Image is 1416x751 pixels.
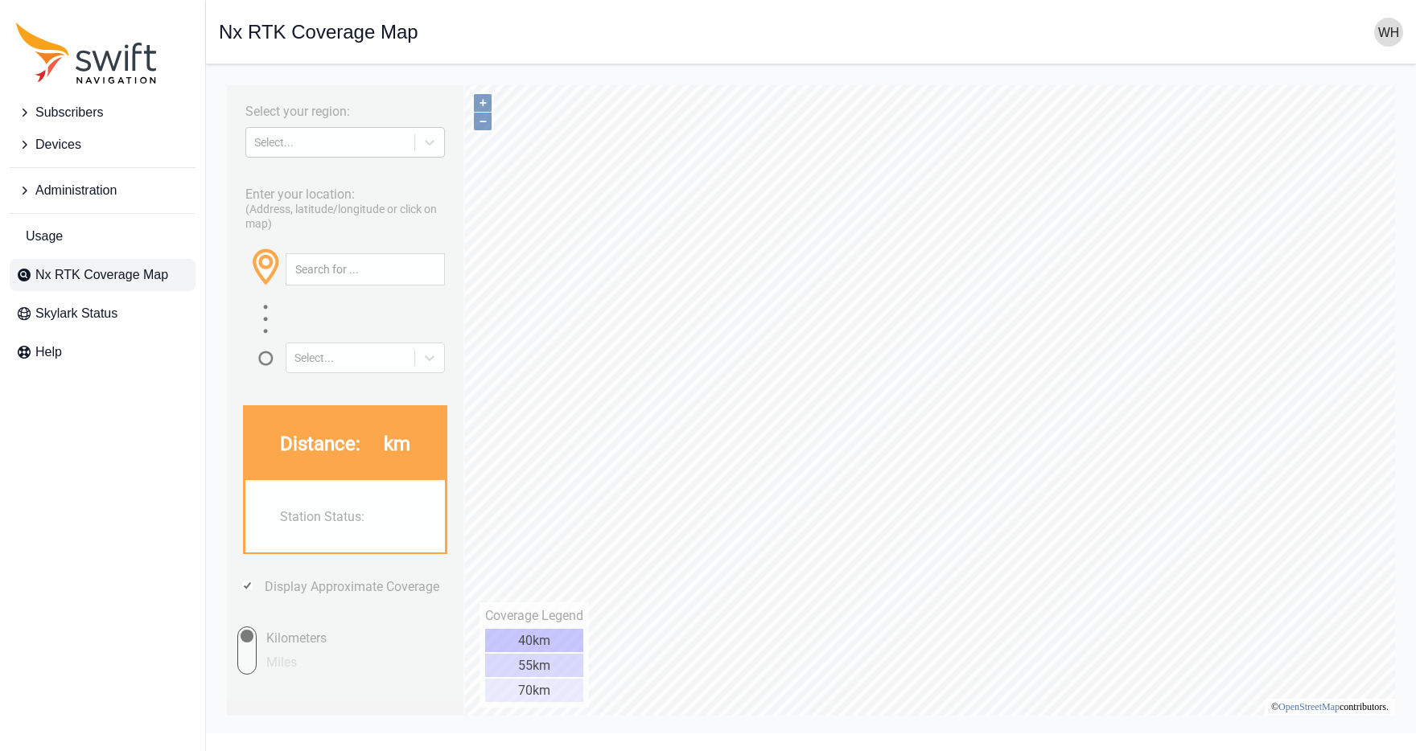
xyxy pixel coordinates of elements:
div: Coverage Legend [266,531,364,546]
span: Devices [35,135,81,154]
div: 40km [266,552,364,575]
button: Subscribers [10,96,196,129]
a: Help [10,336,196,368]
span: Usage [26,227,63,246]
span: Subscribers [35,103,103,122]
li: © contributors. [1052,624,1170,635]
span: Administration [35,181,117,200]
div: 55km [266,577,364,600]
a: Usage [10,220,196,252]
div: 70km [266,601,364,625]
a: Nx RTK Coverage Map [10,259,196,291]
span: Nx RTK Coverage Map [35,265,168,285]
img: user photo [1374,18,1403,47]
h1: Nx RTK Coverage Map [219,23,418,42]
span: Skylark Status [35,304,117,323]
a: Skylark Status [10,298,196,330]
span: Help [35,343,62,362]
button: Administration [10,174,196,207]
a: OpenStreetMap [1060,624,1121,635]
iframe: RTK Map [219,77,1403,720]
button: Devices [10,129,196,161]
